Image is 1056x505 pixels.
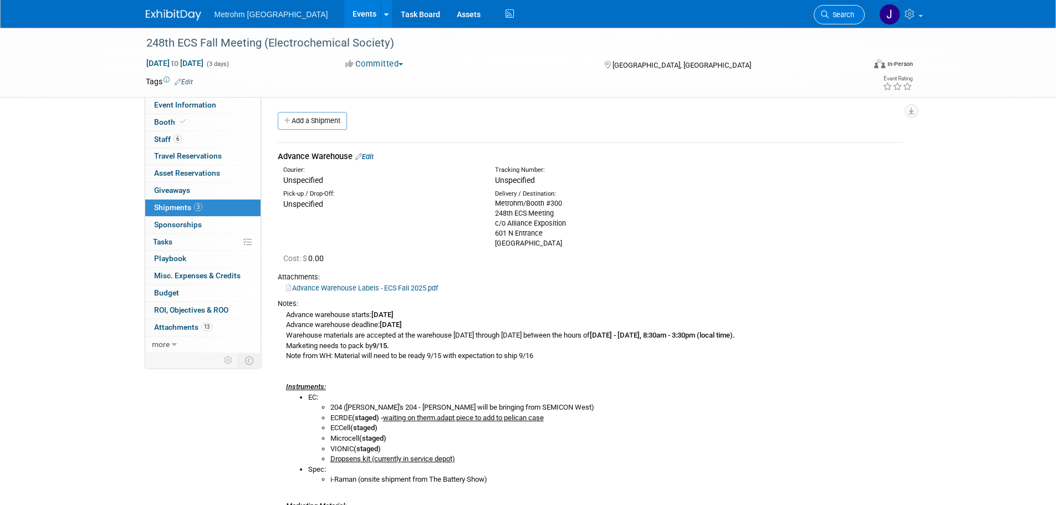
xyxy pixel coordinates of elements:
[145,148,261,165] a: Travel Reservations
[350,424,377,432] b: (staged)
[286,284,438,292] a: Advance Warehouse Labels - ECS Fall 2025.pdf
[495,190,690,198] div: Delivery / Destination:
[882,76,912,81] div: Event Rating
[153,237,172,246] span: Tasks
[283,175,478,186] div: Unspecified
[146,76,193,87] td: Tags
[145,234,261,251] a: Tasks
[495,198,690,248] div: Metrohm/Booth #300 248th ECS Meeting c/o Alliance Exposition 601 N Entrance [GEOGRAPHIC_DATA]
[154,220,202,229] span: Sponsorships
[286,382,326,391] i: Instruments:
[201,323,212,331] span: 13
[170,59,180,68] span: to
[175,78,193,86] a: Edit
[495,176,535,185] span: Unspecified
[154,135,182,144] span: Staff
[215,10,328,19] span: Metrohm [GEOGRAPHIC_DATA]
[278,299,902,309] div: Notes:
[154,323,212,331] span: Attachments
[145,336,261,353] a: more
[145,251,261,267] a: Playbook
[154,100,216,109] span: Event Information
[278,272,902,282] div: Attachments:
[354,445,381,453] b: (staged)
[152,340,170,349] span: more
[278,112,347,130] a: Add a Shipment
[283,190,478,198] div: Pick-up / Drop-Off:
[154,288,179,297] span: Budget
[145,319,261,336] a: Attachments13
[373,341,389,350] b: 9/15.
[283,254,328,263] span: 0.00
[154,271,241,280] span: Misc. Expenses & Credits
[238,353,261,368] td: Toggle Event Tabs
[145,217,261,233] a: Sponsorships
[145,131,261,148] a: Staff6
[829,11,854,19] span: Search
[145,114,261,131] a: Booth
[146,9,201,21] img: ExhibitDay
[371,310,394,319] b: [DATE]
[194,203,202,211] span: 3
[590,331,735,339] b: [DATE] - [DATE], 8:30am - 3:30pm (local time).
[145,302,261,319] a: ROI, Objectives & ROO
[154,203,202,212] span: Shipments
[154,169,220,177] span: Asset Reservations
[887,60,913,68] div: In-Person
[145,200,261,216] a: Shipments3
[278,151,902,162] div: Advance Warehouse
[879,4,900,25] img: Joanne Yam
[145,268,261,284] a: Misc. Expenses & Credits
[814,5,865,24] a: Search
[283,166,478,175] div: Courier:
[874,59,885,68] img: Format-Inperson.png
[799,58,914,74] div: Event Format
[206,60,229,68] span: (3 days)
[146,58,204,68] span: [DATE] [DATE]
[355,152,374,161] a: Edit
[330,402,902,413] li: 204 ([PERSON_NAME]'s 204 - [PERSON_NAME] will be bringing from SEMICON West)
[154,186,190,195] span: Giveaways
[308,465,902,485] li: Spec:
[145,165,261,182] a: Asset Reservations
[154,151,222,160] span: Travel Reservations
[308,392,902,465] li: EC:
[145,97,261,114] a: Event Information
[380,320,402,329] b: [DATE]
[145,285,261,302] a: Budget
[154,118,188,126] span: Booth
[330,455,455,463] u: Dropsens kit (currently in service depot)
[283,254,308,263] span: Cost: $
[145,182,261,199] a: Giveaways
[174,135,182,143] span: 6
[359,434,386,442] b: (staged)
[330,433,902,444] li: Microcell
[330,423,902,433] li: ECCell
[330,413,902,424] li: ECRDE
[383,414,544,422] u: waiting on therm.adapt piece to add to pelican case
[613,61,751,69] span: [GEOGRAPHIC_DATA], [GEOGRAPHIC_DATA]
[154,305,228,314] span: ROI, Objectives & ROO
[142,33,848,53] div: 248th ECS Fall Meeting (Electrochemical Society)
[352,414,383,422] b: (staged) -
[330,475,902,485] li: i-Raman (onsite shipment from The Battery Show)
[219,353,238,368] td: Personalize Event Tab Strip
[330,444,902,455] li: VIONIC
[283,200,323,208] span: Unspecified
[495,166,743,175] div: Tracking Number:
[180,119,186,125] i: Booth reservation complete
[341,58,407,70] button: Committed
[154,254,186,263] span: Playbook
